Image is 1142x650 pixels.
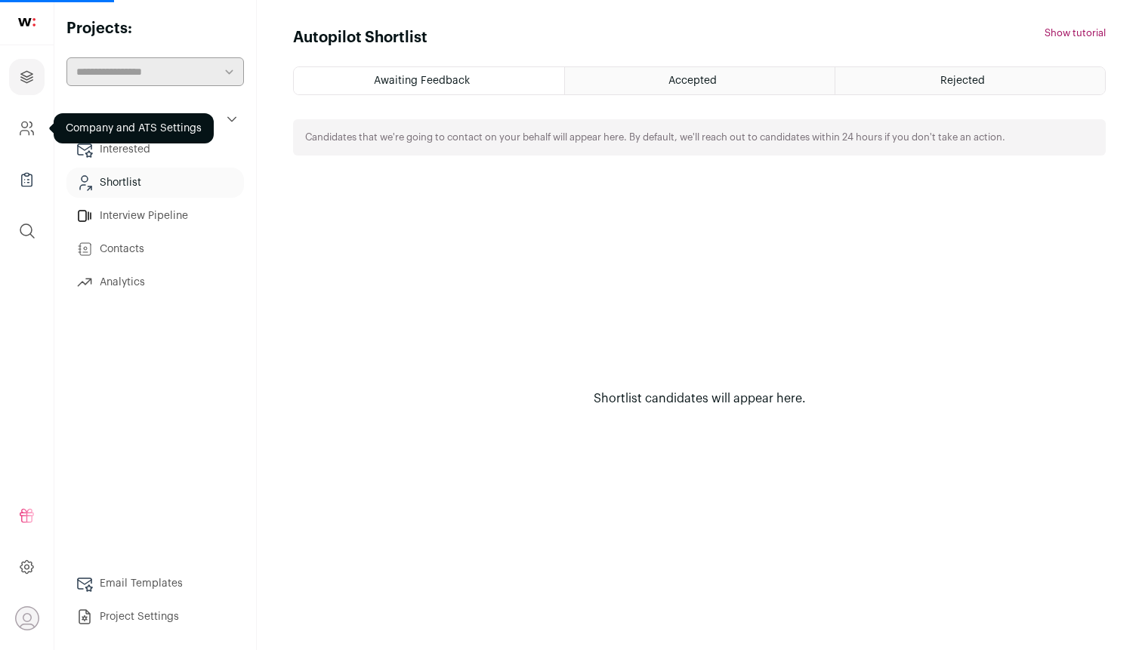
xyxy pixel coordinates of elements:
a: Interested [66,134,244,165]
div: Company and ATS Settings [54,113,214,143]
a: Company and ATS Settings [9,110,45,146]
a: Contacts [66,234,244,264]
div: Shortlist candidates will appear here. [511,390,888,408]
button: Show tutorial [1045,27,1106,39]
div: Candidates that we're going to contact on your behalf will appear here. By default, we'll reach o... [293,119,1106,156]
a: Analytics [66,267,244,297]
span: Rejected [940,75,985,86]
a: Company Lists [9,162,45,198]
button: Open dropdown [15,606,39,630]
span: Accepted [668,75,717,86]
a: Accepted [565,67,835,94]
img: wellfound-shorthand-0d5821cbd27db2630d0214b213865d53afaa358527fdda9d0ea32b1df1b89c2c.svg [18,18,35,26]
a: Shortlist [66,168,244,198]
a: Interview Pipeline [66,201,244,231]
a: Email Templates [66,568,244,599]
a: Rejected [835,67,1105,94]
a: Project Settings [66,602,244,632]
span: Awaiting Feedback [374,75,470,86]
h1: Autopilot Shortlist [293,27,427,48]
a: Projects [9,59,45,95]
p: Autopilot [73,110,135,128]
h2: Projects: [66,18,244,39]
button: Autopilot [66,104,244,134]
